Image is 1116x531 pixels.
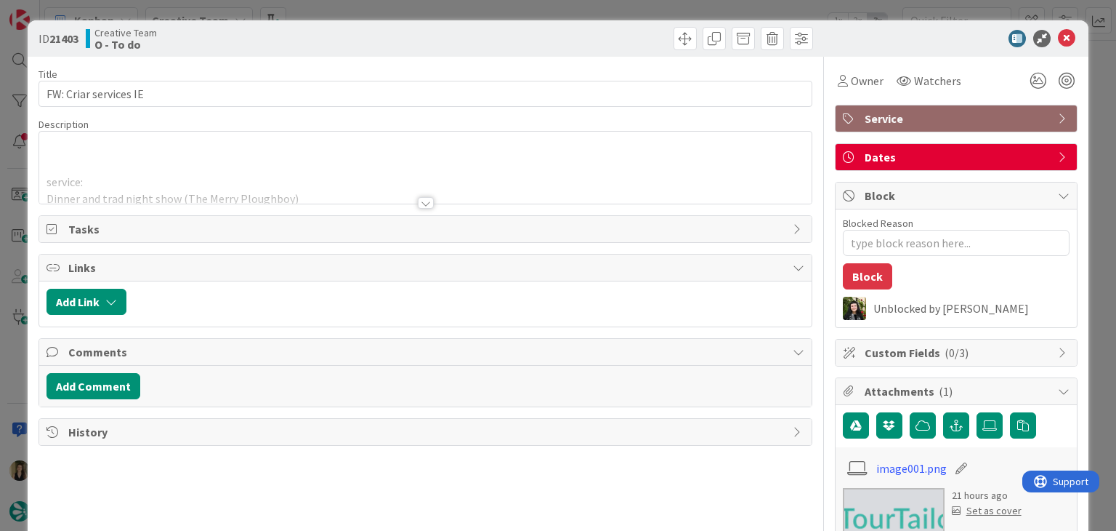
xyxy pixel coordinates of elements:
button: Add Comment [46,373,140,399]
label: Title [39,68,57,81]
label: Blocked Reason [843,217,913,230]
img: BC [843,297,866,320]
span: ID [39,30,78,47]
span: Owner [851,72,883,89]
span: Links [68,259,785,276]
span: Watchers [914,72,961,89]
a: image001.png [876,460,947,477]
span: Attachments [865,383,1051,400]
span: ( 0/3 ) [945,346,969,360]
span: Service [865,110,1051,127]
span: Creative Team [94,27,157,39]
div: Set as cover [952,503,1022,519]
div: 21 hours ago [952,488,1022,503]
span: Dates [865,148,1051,166]
button: Block [843,263,892,290]
span: Block [865,187,1051,204]
b: O - To do [94,39,157,50]
span: Custom Fields [865,344,1051,362]
b: 21403 [49,31,78,46]
span: Tasks [68,220,785,238]
span: Description [39,118,89,131]
input: type card name here... [39,81,812,107]
span: ( 1 ) [939,384,953,399]
span: Support [31,2,66,20]
button: Add Link [46,289,126,315]
span: History [68,423,785,441]
div: Unblocked by [PERSON_NAME] [873,302,1069,315]
span: Comments [68,343,785,361]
